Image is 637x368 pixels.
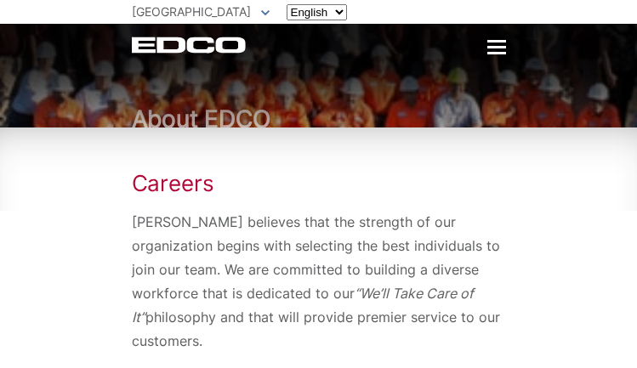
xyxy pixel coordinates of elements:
[132,106,506,132] h2: About EDCO
[132,37,246,54] a: EDCD logo. Return to the homepage.
[132,210,506,353] p: [PERSON_NAME] believes that the strength of our organization begins with selecting the best indiv...
[132,170,506,197] h1: Careers
[132,285,474,326] em: “We’ll Take Care of It”
[287,4,347,20] select: Select a language
[132,4,251,19] span: [GEOGRAPHIC_DATA]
